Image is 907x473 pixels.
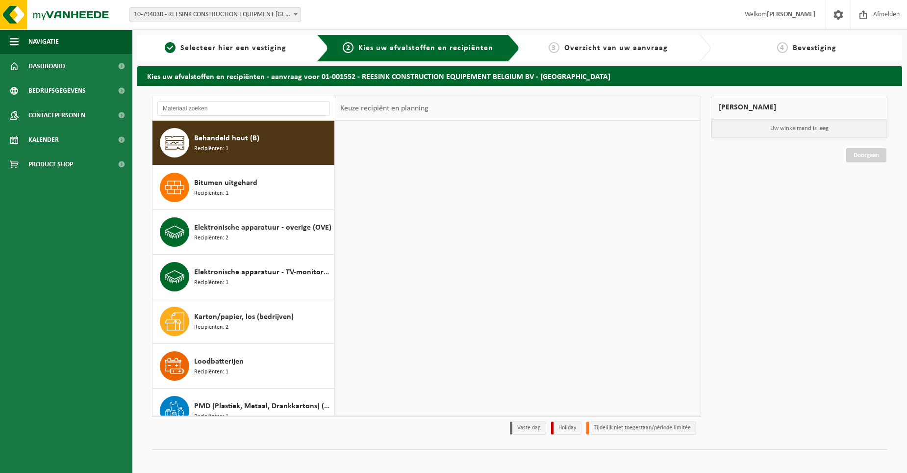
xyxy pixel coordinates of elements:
button: Behandeld hout (B) Recipiënten: 1 [152,121,335,165]
strong: [PERSON_NAME] [767,11,816,18]
span: Karton/papier, los (bedrijven) [194,311,294,323]
span: Bitumen uitgehard [194,177,257,189]
a: 1Selecteer hier een vestiging [142,42,309,54]
span: 2 [343,42,353,53]
span: Recipiënten: 2 [194,234,228,243]
span: Bevestiging [793,44,836,52]
button: Loodbatterijen Recipiënten: 1 [152,344,335,389]
span: Recipiënten: 2 [194,323,228,332]
a: Doorgaan [846,148,886,162]
span: Product Shop [28,152,73,177]
h2: Kies uw afvalstoffen en recipiënten - aanvraag voor 01-001552 - REESINK CONSTRUCTION EQUIPEMENT B... [137,66,902,85]
div: Keuze recipiënt en planning [335,96,433,121]
span: 1 [165,42,176,53]
span: Bedrijfsgegevens [28,79,86,103]
button: Karton/papier, los (bedrijven) Recipiënten: 2 [152,299,335,344]
span: Selecteer hier een vestiging [180,44,286,52]
span: 3 [549,42,559,53]
span: Recipiënten: 1 [194,189,228,198]
li: Holiday [551,421,581,435]
span: Kalender [28,128,59,152]
span: Elektronische apparatuur - overige (OVE) [194,222,331,234]
span: Overzicht van uw aanvraag [564,44,668,52]
span: Navigatie [28,29,59,54]
li: Tijdelijk niet toegestaan/période limitée [586,421,696,435]
button: PMD (Plastiek, Metaal, Drankkartons) (bedrijven) Recipiënten: 1 [152,389,335,433]
span: PMD (Plastiek, Metaal, Drankkartons) (bedrijven) [194,400,332,412]
span: Recipiënten: 1 [194,368,228,377]
span: Loodbatterijen [194,356,244,368]
span: 4 [777,42,788,53]
button: Elektronische apparatuur - overige (OVE) Recipiënten: 2 [152,210,335,255]
span: Recipiënten: 1 [194,412,228,421]
p: Uw winkelmand is leeg [711,119,887,138]
span: Dashboard [28,54,65,79]
span: Behandeld hout (B) [194,132,259,144]
span: 10-794030 - REESINK CONSTRUCTION EQUIPMENT BELGIUM BV - HAMME [130,8,301,22]
div: [PERSON_NAME] [711,96,887,119]
span: Recipiënten: 1 [194,144,228,154]
input: Materiaal zoeken [157,101,330,116]
span: 10-794030 - REESINK CONSTRUCTION EQUIPMENT BELGIUM BV - HAMME [129,7,301,22]
span: Recipiënten: 1 [194,278,228,288]
button: Elektronische apparatuur - TV-monitoren (TVM) Recipiënten: 1 [152,255,335,299]
span: Contactpersonen [28,103,85,128]
li: Vaste dag [510,421,546,435]
span: Elektronische apparatuur - TV-monitoren (TVM) [194,266,332,278]
button: Bitumen uitgehard Recipiënten: 1 [152,165,335,210]
span: Kies uw afvalstoffen en recipiënten [358,44,493,52]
